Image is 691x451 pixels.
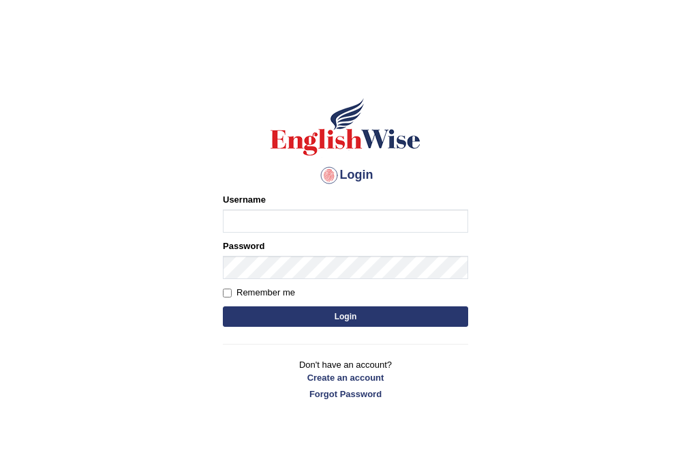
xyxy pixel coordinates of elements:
[223,289,232,297] input: Remember me
[223,388,468,401] a: Forgot Password
[223,164,468,186] h4: Login
[223,371,468,384] a: Create an account
[223,306,468,327] button: Login
[223,239,264,252] label: Password
[223,193,266,206] label: Username
[268,96,423,158] img: Logo of English Wise sign in for intelligent practice with AI
[223,358,468,401] p: Don't have an account?
[223,286,295,300] label: Remember me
